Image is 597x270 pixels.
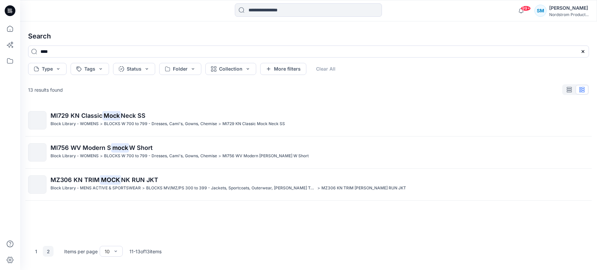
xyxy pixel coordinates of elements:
button: Collection [205,63,256,75]
button: Folder [159,63,201,75]
a: MI756 WV Modern SmockW ShortBlock Library - WOMENS>BLOCKS W 700 to 799 - Dresses, Cami's, Gowns, ... [24,139,593,166]
p: 11 - 13 of 13 items [129,248,162,255]
h4: Search [23,27,594,46]
span: W Short [129,144,153,151]
p: BLOCKS MV/MZ/PS 300 to 399 - Jackets, Sportcoats, Outerwear, Vest, PJ Tops [146,185,316,192]
p: Block Library - WOMENS [51,120,99,127]
p: BLOCKS W 700 to 799 - Dresses, Cami's, Gowns, Chemise [104,153,217,160]
button: Status [113,63,155,75]
span: MI729 KN Classic [51,112,102,119]
mark: mock [111,143,129,152]
p: > [218,153,221,160]
button: More filters [260,63,306,75]
button: 1 [31,246,41,257]
p: Items per page [64,248,98,255]
button: 2 [43,246,54,257]
div: [PERSON_NAME] [549,4,589,12]
a: MI729 KN ClassicMockNeck SSBlock Library - WOMENS>BLOCKS W 700 to 799 - Dresses, Cami's, Gowns, C... [24,107,593,133]
p: > [100,153,103,160]
p: Block Library - WOMENS [51,153,99,160]
span: Neck SS [121,112,145,119]
p: > [142,185,145,192]
div: SM [534,5,546,17]
span: 99+ [521,6,531,11]
button: Tags [71,63,109,75]
div: 10 [105,248,110,255]
p: Block Library - MENS ACTIVE & SPORTSWEAR [51,185,141,192]
p: > [100,120,103,127]
a: MZ306 KN TRIMMOCKNK RUN JKTBlock Library - MENS ACTIVE & SPORTSWEAR>BLOCKS MV/MZ/PS 300 to 399 - ... [24,171,593,198]
span: MZ306 KN TRIM [51,176,100,183]
p: > [317,185,320,192]
span: MI756 WV Modern S [51,144,111,151]
div: Nordstrom Product... [549,12,589,17]
mark: MOCK [100,175,121,184]
mark: Mock [102,111,121,120]
p: MZ306 KN TRIM MOCK NK RUN JKT [321,185,406,192]
p: MI729 KN Classic Mock Neck SS [222,120,285,127]
span: NK RUN JKT [121,176,158,183]
p: MI756 WV Modern Smock W Short [222,153,309,160]
p: 13 results found [28,86,63,93]
button: Type [28,63,67,75]
p: > [218,120,221,127]
p: BLOCKS W 700 to 799 - Dresses, Cami's, Gowns, Chemise [104,120,217,127]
